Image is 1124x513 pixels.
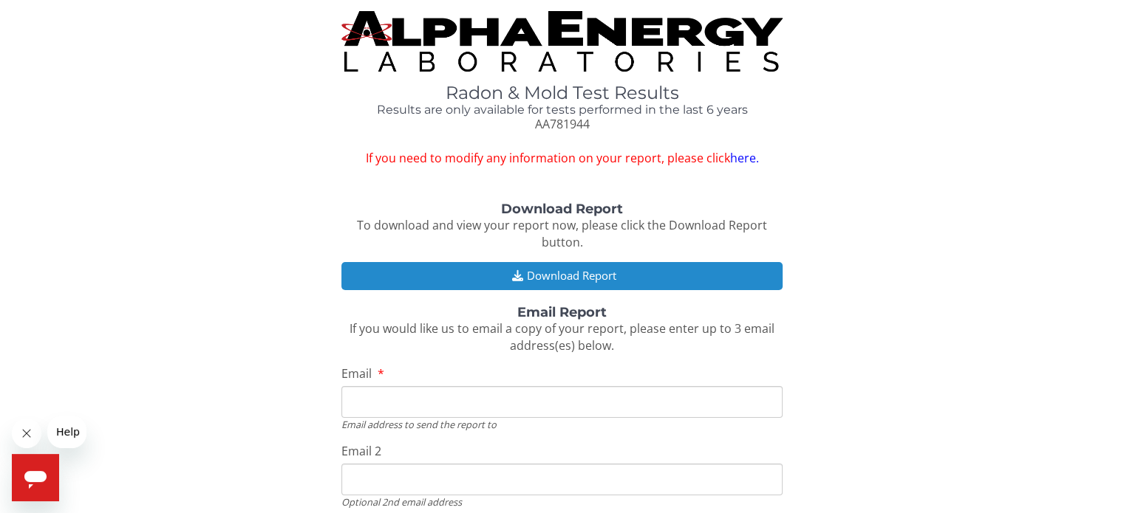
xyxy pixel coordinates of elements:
h1: Radon & Mold Test Results [341,83,782,103]
h4: Results are only available for tests performed in the last 6 years [341,103,782,117]
span: Email 2 [341,443,381,459]
span: Email [341,365,372,382]
div: Optional 2nd email address [341,495,782,509]
iframe: Button to launch messaging window [12,454,59,501]
iframe: Close message [12,419,41,448]
iframe: Message from company [47,416,86,448]
img: TightCrop.jpg [341,11,782,72]
button: Download Report [341,262,782,289]
strong: Email Report [517,304,607,320]
span: If you would like us to email a copy of your report, please enter up to 3 email address(es) below. [350,320,774,354]
strong: Download Report [501,201,623,217]
span: AA781944 [534,116,589,132]
span: To download and view your report now, please click the Download Report button. [357,217,767,250]
span: If you need to modify any information on your report, please click [341,150,782,167]
div: Email address to send the report to [341,418,782,431]
a: here. [729,150,758,166]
